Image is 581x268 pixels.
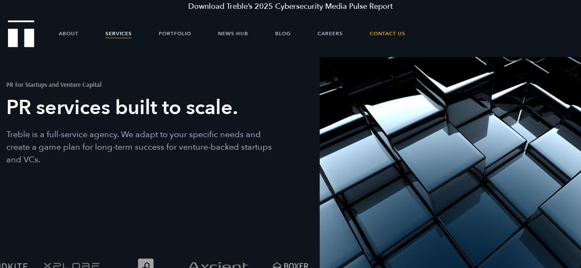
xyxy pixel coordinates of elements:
a: Contact Us [370,21,405,46]
a: Blog [275,21,291,46]
p: Treble is a full-service agency. We adapt to your specific needs and create a game plan for long-... [6,128,276,166]
a: News Hub [218,21,248,46]
h1: PR services built to scale. [6,95,276,121]
a: Treble Homepage [8,21,34,47]
h2: PR For Startups and Venture Capital [6,81,276,88]
a: Portfolio [159,21,191,46]
img: Treble logo [8,20,34,47]
a: Services [105,21,132,46]
a: Careers [318,21,343,46]
a: About [59,21,79,46]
